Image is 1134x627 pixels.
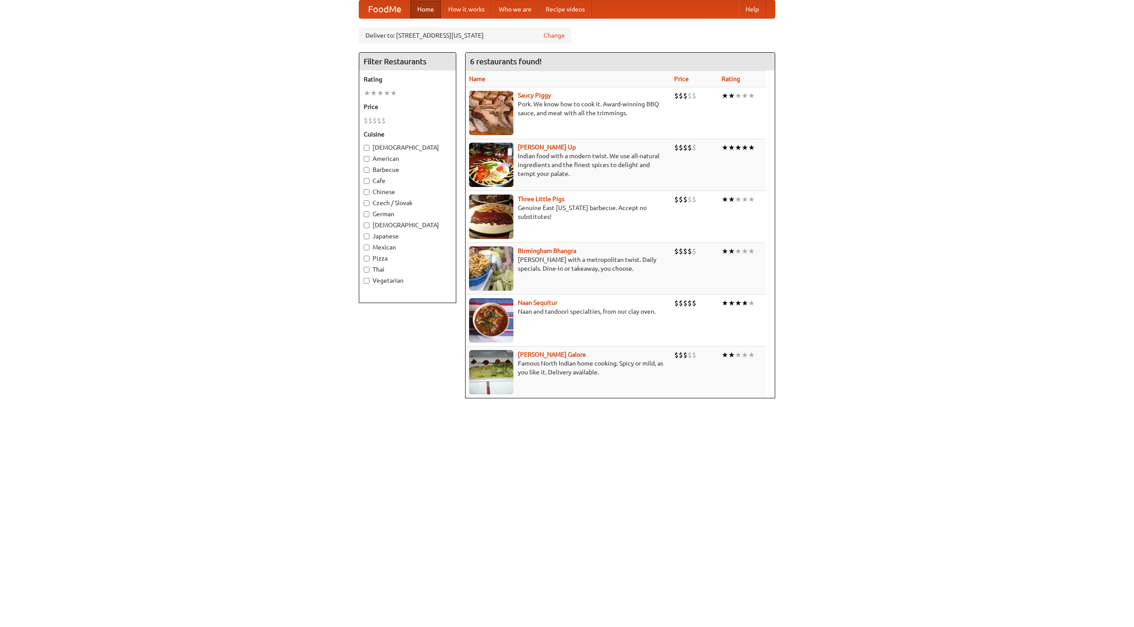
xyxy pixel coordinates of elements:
[364,178,369,184] input: Cafe
[364,187,451,196] label: Chinese
[518,351,586,358] a: [PERSON_NAME] Galore
[722,246,728,256] li: ★
[687,350,692,360] li: $
[390,88,397,98] li: ★
[469,203,667,221] p: Genuine East [US_STATE] barbecue. Accept no substitutes!
[359,0,410,18] a: FoodMe
[692,143,696,152] li: $
[518,144,576,151] a: [PERSON_NAME] Up
[370,88,377,98] li: ★
[469,100,667,117] p: Pork. We know how to cook it. Award-winning BBQ sauce, and meat with all the trimmings.
[373,116,377,125] li: $
[364,189,369,195] input: Chinese
[683,298,687,308] li: $
[748,298,755,308] li: ★
[735,246,742,256] li: ★
[469,359,667,377] p: Famous North Indian home cooking. Spicy or mild, as you like it. Delivery available.
[728,195,735,204] li: ★
[722,350,728,360] li: ★
[364,276,451,285] label: Vegetarian
[364,199,451,207] label: Czech / Slovak
[469,246,513,291] img: bhangra.jpg
[748,246,755,256] li: ★
[692,350,696,360] li: $
[364,88,370,98] li: ★
[364,200,369,206] input: Czech / Slovak
[364,211,369,217] input: German
[381,116,386,125] li: $
[364,267,369,273] input: Thai
[539,0,592,18] a: Recipe videos
[364,167,369,173] input: Barbecue
[364,245,369,250] input: Mexican
[692,195,696,204] li: $
[728,143,735,152] li: ★
[364,116,368,125] li: $
[748,91,755,101] li: ★
[683,195,687,204] li: $
[728,246,735,256] li: ★
[518,195,564,203] a: Three Little Pigs
[735,143,742,152] li: ★
[469,255,667,273] p: [PERSON_NAME] with a metropolitan twist. Daily specials. Dine-in or takeaway, you choose.
[679,91,683,101] li: $
[364,154,451,163] label: American
[518,299,557,306] a: Naan Sequitur
[683,143,687,152] li: $
[687,91,692,101] li: $
[469,91,513,135] img: saucy.jpg
[683,246,687,256] li: $
[518,92,551,99] a: Saucy Piggy
[735,298,742,308] li: ★
[364,221,451,230] label: [DEMOGRAPHIC_DATA]
[679,298,683,308] li: $
[364,234,369,239] input: Japanese
[687,246,692,256] li: $
[364,254,451,263] label: Pizza
[518,247,576,254] a: Birmingham Bhangra
[410,0,441,18] a: Home
[748,195,755,204] li: ★
[683,350,687,360] li: $
[544,31,565,40] a: Change
[728,350,735,360] li: ★
[364,75,451,84] h5: Rating
[679,246,683,256] li: $
[742,246,748,256] li: ★
[377,116,381,125] li: $
[674,298,679,308] li: $
[364,243,451,252] label: Mexican
[364,265,451,274] label: Thai
[674,246,679,256] li: $
[735,350,742,360] li: ★
[364,143,451,152] label: [DEMOGRAPHIC_DATA]
[722,91,728,101] li: ★
[469,350,513,394] img: currygalore.jpg
[364,232,451,241] label: Japanese
[742,298,748,308] li: ★
[359,27,571,43] div: Deliver to: [STREET_ADDRESS][US_STATE]
[364,102,451,111] h5: Price
[722,298,728,308] li: ★
[674,91,679,101] li: $
[679,143,683,152] li: $
[674,75,689,82] a: Price
[722,195,728,204] li: ★
[364,176,451,185] label: Cafe
[441,0,492,18] a: How it works
[692,246,696,256] li: $
[364,165,451,174] label: Barbecue
[674,350,679,360] li: $
[359,53,456,70] h4: Filter Restaurants
[364,278,369,284] input: Vegetarian
[683,91,687,101] li: $
[469,298,513,343] img: naansequitur.jpg
[748,350,755,360] li: ★
[384,88,390,98] li: ★
[687,195,692,204] li: $
[687,143,692,152] li: $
